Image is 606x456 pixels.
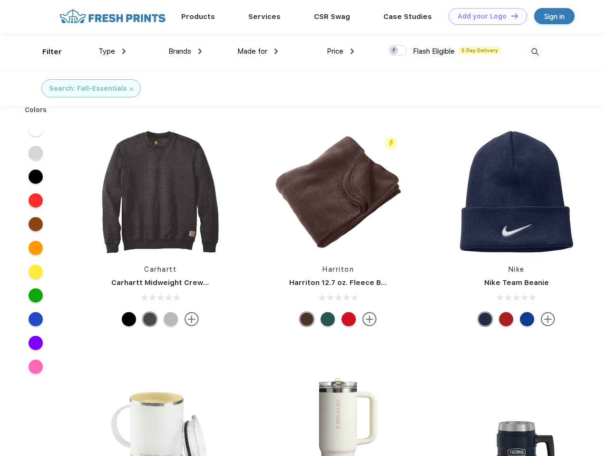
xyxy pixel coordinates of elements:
[499,312,513,326] div: University Red
[478,312,492,326] div: College Navy
[275,129,401,255] img: func=resize&h=266
[321,312,335,326] div: Hunter
[98,47,115,56] span: Type
[342,312,356,326] div: Red
[164,312,178,326] div: Heather Grey
[181,12,215,21] a: Products
[385,137,398,150] img: flash_active_toggle.svg
[198,48,202,54] img: dropdown.png
[143,312,157,326] div: Carbon Heather
[362,312,377,326] img: more.svg
[458,12,507,20] div: Add your Logo
[508,266,525,273] a: Nike
[527,44,543,60] img: desktop_search.svg
[511,13,518,19] img: DT
[413,47,455,56] span: Flash Eligible
[144,266,176,273] a: Carhartt
[544,11,565,22] div: Sign in
[534,8,575,24] a: Sign in
[459,46,501,55] span: 5 Day Delivery
[42,47,62,57] div: Filter
[323,266,354,273] a: Harriton
[300,312,314,326] div: Cocoa
[484,278,549,287] a: Nike Team Beanie
[122,48,126,54] img: dropdown.png
[289,278,404,287] a: Harriton 12.7 oz. Fleece Blanket
[18,105,54,115] div: Colors
[168,47,191,56] span: Brands
[111,278,263,287] a: Carhartt Midweight Crewneck Sweatshirt
[237,47,267,56] span: Made for
[520,312,534,326] div: Game Royal
[185,312,199,326] img: more.svg
[97,129,224,255] img: func=resize&h=266
[453,129,580,255] img: func=resize&h=266
[541,312,555,326] img: more.svg
[327,47,343,56] span: Price
[57,8,168,25] img: fo%20logo%202.webp
[274,48,278,54] img: dropdown.png
[130,87,133,91] img: filter_cancel.svg
[122,312,136,326] div: Black
[49,84,127,94] div: Search: Fall-Essentials
[351,48,354,54] img: dropdown.png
